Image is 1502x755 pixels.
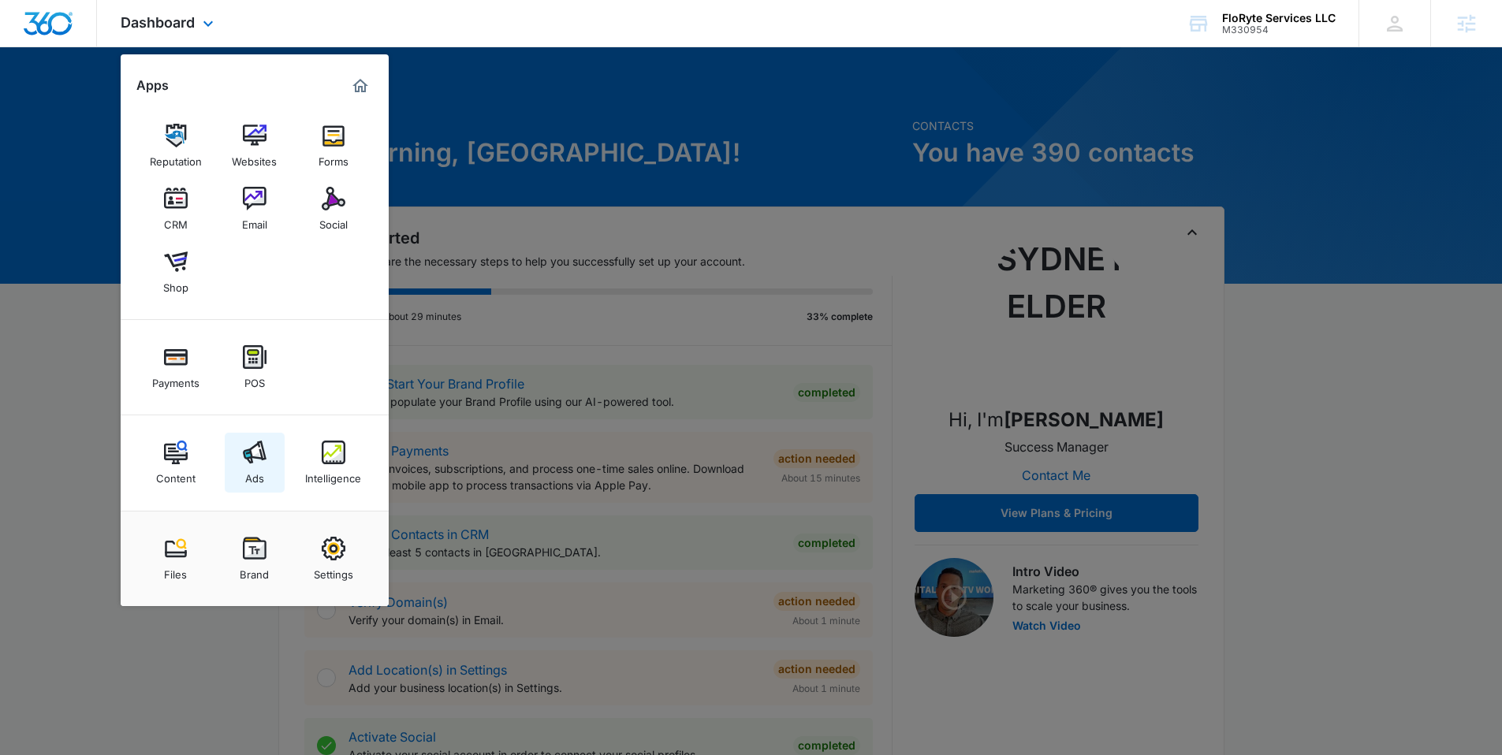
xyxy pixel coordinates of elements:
div: Forms [319,147,348,168]
div: account id [1222,24,1336,35]
a: Forms [304,116,363,176]
div: Websites [232,147,277,168]
a: Files [146,529,206,589]
div: Brand [240,560,269,581]
a: Ads [225,433,285,493]
a: Settings [304,529,363,589]
a: Email [225,179,285,239]
div: Intelligence [305,464,361,485]
div: Ads [245,464,264,485]
div: Settings [314,560,353,581]
div: Payments [152,369,199,389]
div: Content [156,464,196,485]
div: v 4.0.25 [44,25,77,38]
a: Shop [146,242,206,302]
div: CRM [164,210,188,231]
a: Brand [225,529,285,589]
div: Email [242,210,267,231]
span: Dashboard [121,14,195,31]
img: website_grey.svg [25,41,38,54]
div: account name [1222,12,1336,24]
div: Domain Overview [60,93,141,103]
a: Payments [146,337,206,397]
img: tab_keywords_by_traffic_grey.svg [157,91,170,104]
a: Content [146,433,206,493]
img: logo_orange.svg [25,25,38,38]
div: Files [164,560,187,581]
div: Social [319,210,348,231]
div: Shop [163,273,188,294]
div: Reputation [150,147,202,168]
a: POS [225,337,285,397]
a: Social [304,179,363,239]
a: Websites [225,116,285,176]
div: Keywords by Traffic [174,93,266,103]
a: Reputation [146,116,206,176]
a: Intelligence [304,433,363,493]
a: CRM [146,179,206,239]
h2: Apps [136,78,169,93]
a: Marketing 360® Dashboard [348,73,373,99]
div: Domain: [DOMAIN_NAME] [41,41,173,54]
div: POS [244,369,265,389]
img: tab_domain_overview_orange.svg [43,91,55,104]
